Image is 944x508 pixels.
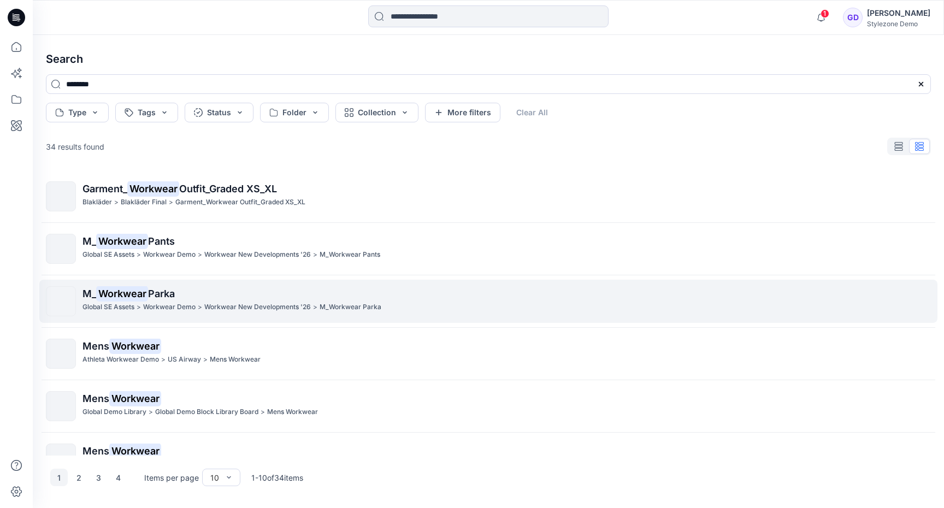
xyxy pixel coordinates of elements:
p: Mens Workwear [210,354,261,365]
p: > [169,197,173,208]
button: Status [185,103,253,122]
a: Garment_WorkwearOutfit_Graded XS_XLBlakläder>Blakläder Final>Garment_Workwear Outfit_Graded XS_XL [39,175,937,218]
p: > [198,249,202,261]
span: M_ [82,288,96,299]
p: > [137,249,141,261]
mark: Workwear [109,391,161,406]
a: MensWorkwearAthleta Workwear Demo>US Airway>Mens Workwear [39,332,937,375]
mark: Workwear [96,286,148,301]
button: More filters [425,103,500,122]
p: 1 - 10 of 34 items [251,472,303,483]
a: M_WorkwearParkaGlobal SE Assets>Workwear Demo>Workwear New Developments '26>M_Workwear Parka [39,280,937,323]
p: Workwear Demo [143,302,196,313]
span: 1 [821,9,829,18]
mark: Workwear [127,181,179,196]
p: > [149,406,153,418]
mark: Workwear [109,338,161,353]
button: Tags [115,103,178,122]
p: 34 results found [46,141,104,152]
a: MensWorkwearBlakläder>[GEOGRAPHIC_DATA]>Mens Workwear [39,437,937,480]
a: MensWorkwearGlobal Demo Library>Global Demo Block Library Board>Mens Workwear [39,385,937,428]
span: Pants [148,235,175,247]
p: Items per page [144,472,199,483]
p: Global SE Assets [82,302,134,313]
p: Global Demo Block Library Board [155,406,258,418]
p: Mens Workwear [267,406,318,418]
p: > [313,249,317,261]
span: Outfit_Graded XS_XL [179,183,277,194]
a: M_WorkwearPantsGlobal SE Assets>Workwear Demo>Workwear New Developments '26>M_Workwear Pants [39,227,937,270]
h4: Search [37,44,940,74]
p: > [137,302,141,313]
p: Garment_Workwear Outfit_Graded XS_XL [175,197,305,208]
span: Mens [82,340,109,352]
button: Type [46,103,109,122]
p: > [114,197,119,208]
p: > [313,302,317,313]
p: Global SE Assets [82,249,134,261]
button: 2 [70,469,87,486]
p: > [261,406,265,418]
div: Stylezone Demo [867,20,930,28]
p: > [198,302,202,313]
button: 1 [50,469,68,486]
button: Collection [335,103,418,122]
span: Mens [82,445,109,457]
div: GD [843,8,863,27]
p: US Airway [168,354,201,365]
p: Blakläder Final [121,197,167,208]
p: M_Workwear Parka [320,302,381,313]
span: M_ [82,235,96,247]
p: > [161,354,166,365]
p: Blakläder [82,197,112,208]
span: Mens [82,393,109,404]
mark: Workwear [109,443,161,458]
p: Workwear Demo [143,249,196,261]
p: Workwear New Developments '26 [204,249,311,261]
span: Garment_ [82,183,127,194]
p: M_Workwear Pants [320,249,380,261]
span: Parka [148,288,175,299]
p: Global Demo Library [82,406,146,418]
button: 4 [109,469,127,486]
div: [PERSON_NAME] [867,7,930,20]
button: 3 [90,469,107,486]
p: Workwear New Developments '26 [204,302,311,313]
p: > [203,354,208,365]
button: Folder [260,103,329,122]
p: Athleta Workwear Demo [82,354,159,365]
mark: Workwear [96,233,148,249]
div: 10 [210,472,219,483]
